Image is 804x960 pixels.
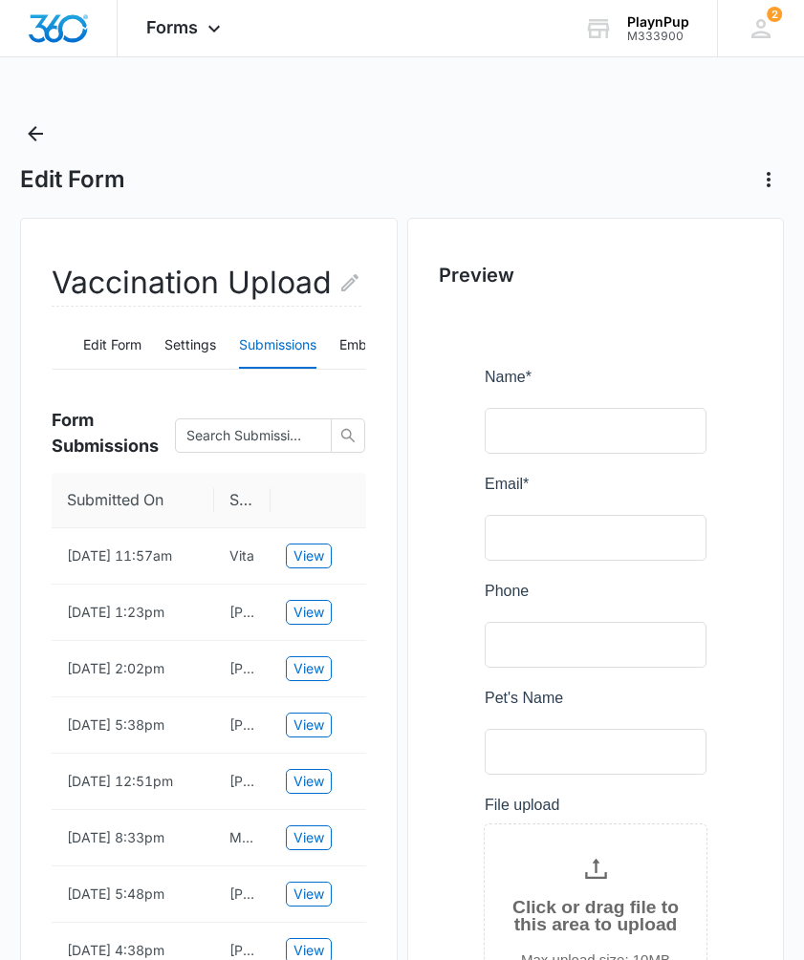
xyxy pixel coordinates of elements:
span: View [293,545,324,566]
h2: Preview [439,261,752,289]
td: [DATE] 1:23pm [52,585,214,641]
span: Submitted On [67,488,185,512]
h2: Vaccination Upload [52,260,361,307]
td: Abby Kaminsky [214,697,270,754]
td: [DATE] 5:38pm [52,697,214,754]
button: View [286,600,332,625]
button: Embed [339,323,383,369]
span: File upload [15,446,90,462]
td: Robin Muldoon [214,585,270,641]
button: View [286,713,332,737]
th: Submitted On [52,473,214,528]
span: search [332,428,364,443]
span: View [293,884,324,905]
span: View [293,602,324,623]
td: [DATE] 8:33pm [52,810,214,866]
button: Actions [753,164,784,195]
button: Edit Form [83,323,141,369]
td: [DATE] 2:02pm [52,641,214,697]
input: Search Submissions [186,425,305,446]
span: View [293,715,324,736]
span: 2 [767,7,782,22]
span: View [293,827,324,848]
span: Email [15,125,54,141]
button: View [286,882,332,907]
td: [DATE] 5:48pm [52,866,214,923]
div: account name [627,14,689,30]
button: Submit [15,655,88,692]
span: Name [15,18,56,34]
td: [DATE] 12:51pm [52,754,214,810]
h1: Edit Form [20,165,125,194]
button: View [286,769,332,794]
span: Phone [15,232,59,248]
button: Submissions [239,323,316,369]
button: Edit Form Name [338,260,361,306]
td: Julia Micalizzi [214,866,270,923]
td: Caroline Wells [214,641,270,697]
span: View [293,771,324,792]
th: Submission [214,473,270,528]
div: notifications count [767,7,782,22]
button: search [331,418,365,453]
span: View [293,658,324,679]
span: Forms [146,17,198,37]
button: Back [20,118,51,149]
span: Form Submissions [52,407,174,459]
div: account id [627,30,689,43]
button: Settings [164,323,216,369]
td: [DATE] 11:57am [52,528,214,585]
button: View [286,656,332,681]
td: Ashley Rutledge [214,754,270,810]
td: Madison Force [214,810,270,866]
button: View [286,544,332,568]
span: Pet's Name [15,339,94,355]
span: Submit [28,665,76,681]
td: Vita [214,528,270,585]
iframe: reCAPTCHA [185,660,430,717]
button: View [286,825,332,850]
